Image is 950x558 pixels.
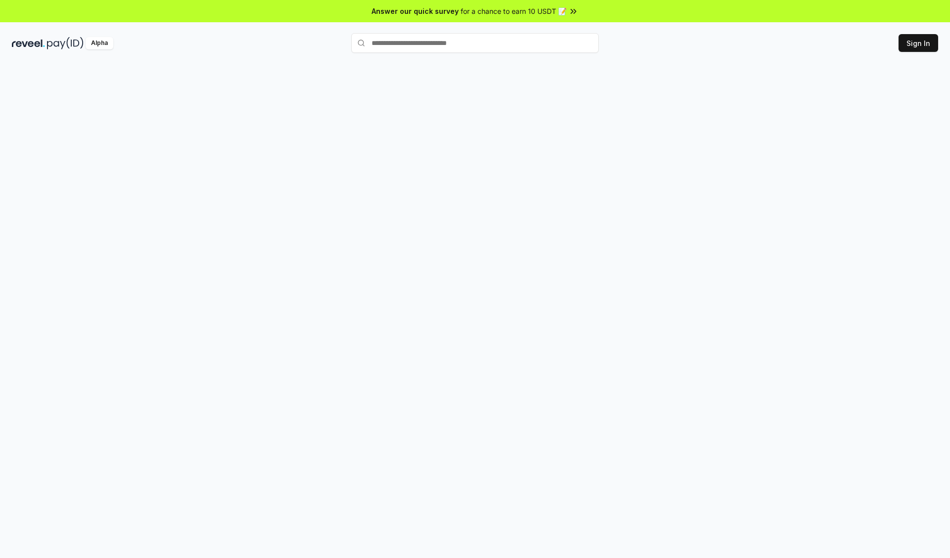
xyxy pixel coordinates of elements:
span: Answer our quick survey [372,6,459,16]
img: reveel_dark [12,37,45,49]
div: Alpha [86,37,113,49]
span: for a chance to earn 10 USDT 📝 [461,6,567,16]
img: pay_id [47,37,84,49]
button: Sign In [899,34,938,52]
